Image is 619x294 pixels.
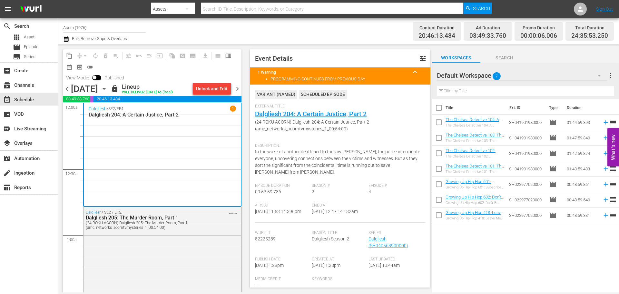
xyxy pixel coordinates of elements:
[419,55,427,62] span: Customize Event
[255,230,309,236] span: Wurl Id
[418,32,455,40] span: 20:46:13.484
[3,184,11,191] span: Reports
[255,110,367,118] a: Dalgliesh 204: A Certain Justice, Part 2
[368,236,408,248] a: Dalgliesh (SH040563900000)
[66,64,73,70] span: date_range_outlined
[255,104,422,109] span: External Title
[3,67,11,75] span: Create
[506,161,546,177] td: SH041901980000
[446,99,506,117] th: Title
[86,210,102,215] a: Dalgliesh
[609,211,617,219] span: reorder
[368,263,400,268] span: [DATE] 10:44am
[312,263,340,268] span: [DATE] 1:28pm
[368,230,422,236] span: Series
[571,23,608,32] div: Total Duration
[101,75,127,80] span: Published
[564,130,600,146] td: 01:47:59.340
[24,54,35,60] span: Series
[188,51,198,61] span: Create Series Block
[154,51,165,61] span: Update Metadata from Key Asset
[74,62,85,72] span: View Backup
[446,201,504,205] div: Growing Up Hip Hop 602: Don't Be Salty
[602,212,609,219] svg: Add to Schedule
[563,99,602,117] th: Duration
[255,236,276,241] span: 82225289
[446,216,504,220] div: Growing Up Hip Hop 418: Leave Me Alone
[255,55,293,62] span: Event Details
[86,215,207,221] div: Dalgliesh 205: The Murder Room, Part 1
[506,99,545,117] th: Ext. ID
[122,90,173,95] div: WILL DELIVER: [DATE] 4a (local)
[602,150,609,157] svg: Add to Schedule
[255,277,309,282] span: Media Credit
[87,64,93,70] span: toggle_off
[446,148,504,172] a: The Chelsea Detective 102: [PERSON_NAME] (The Chelsea Detective 102: [PERSON_NAME] (amc_networks_...
[564,115,600,130] td: 01:44:59.393
[108,106,117,111] p: SE2 /
[446,123,504,127] div: The Chelsea Detective 104: A Chelsea Education
[506,177,546,192] td: SH022977020000
[24,44,38,50] span: Episode
[255,209,301,214] span: [DATE] 11:53:14.396pm
[437,66,607,85] div: Default Workspace
[506,146,546,161] td: SH041901980000
[549,165,557,173] span: movie
[4,5,12,13] span: menu
[312,183,365,188] span: Season #
[368,189,371,194] span: 4
[549,118,557,126] span: Episode
[144,51,154,61] span: Fill episodes with ad slates
[602,196,609,203] svg: Add to Schedule
[86,210,207,230] div: / SE2 / EP5:
[606,68,614,83] button: more_vert
[446,133,504,157] a: The Chelsea Detective 103: The Gentle Giant (The Chelsea Detective 103: The Gentle Giant (amc_net...
[602,134,609,141] svg: Add to Schedule
[165,49,177,62] span: Refresh All Search Blocks
[229,209,237,215] span: VARIANT
[469,32,506,40] span: 03:49:33.760
[76,64,83,70] span: preview_outlined
[415,51,430,66] button: tune
[13,43,21,51] span: Episode
[121,49,134,62] span: Customize Events
[312,230,365,236] span: Season Title
[122,83,173,90] div: Lineup
[255,143,422,148] span: Description:
[111,51,121,61] span: Clear Lineup
[255,119,422,132] span: (24 ROKU ACORN) Dalgliesh 204: A Certain Justice, Part 2 (amc_networks_acorntvmysteries_1_00:54:00)
[463,3,492,14] button: Search
[609,118,617,126] span: reorder
[564,177,600,192] td: 00:48:59.861
[407,64,423,80] button: keyboard_arrow_up
[549,149,557,157] span: Episode
[609,196,617,203] span: reorder
[111,85,119,92] span: lock
[270,76,423,81] li: PROGRAMMING CONTINUES FROM PREVIOUS DAY
[596,6,613,12] a: Sign Out
[506,192,546,208] td: SH022977020000
[233,85,241,93] span: chevron_right
[85,62,95,72] span: 24 hours Lineup View is OFF
[3,125,11,133] span: Live Streaming
[86,221,207,230] div: (24 ROKU ACORN) Dalgliesh 205: The Murder Room, Part 1 (amc_networks_acorntvmysteries_1_00:54:00)
[473,3,490,14] span: Search
[549,196,557,204] span: Episode
[469,23,506,32] div: Ad Duration
[446,139,504,143] div: The Chelsea Detective 103: The Gentle Giant
[418,23,455,32] div: Content Duration
[3,155,11,162] span: Automation
[3,110,11,118] span: VOD
[446,154,504,158] div: The Chelsea Detective 102: [PERSON_NAME]
[312,203,365,208] span: Ends At
[564,192,600,208] td: 00:48:59.540
[255,189,281,194] span: 00:53:59.736
[446,185,504,189] div: Growing Up Hip Hop 601: Subscribe or Step Aside
[446,164,504,193] a: The Chelsea Detective 101: The Wages of Sin (The Chelsea Detective 101: The Wages of Sin (amc_net...
[255,149,420,175] span: In the wake of another death tied to the law [PERSON_NAME], the police interrogate everyone, unco...
[446,195,504,209] a: Growing Up Hip Hop 602: Don't Be Salty (Growing Up Hip Hop 602: Don't Be Salty (VARIANT))
[520,23,557,32] div: Promo Duration
[225,53,231,59] span: calendar_view_week_outlined
[89,106,107,111] a: Dalgliesh
[71,36,127,41] span: Bulk Remove Gaps & Overlaps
